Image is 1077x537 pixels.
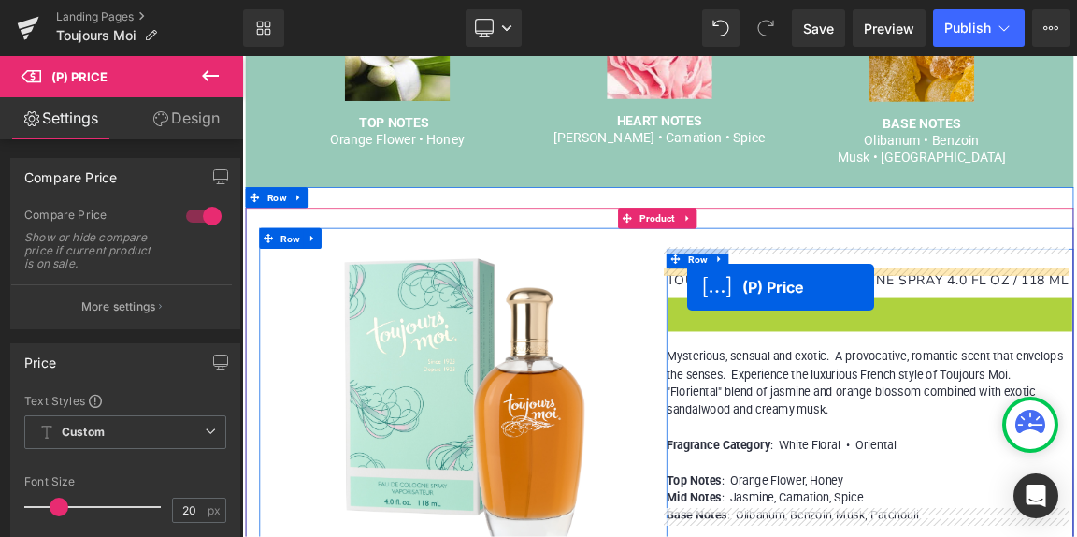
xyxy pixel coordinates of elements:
div: Price [24,344,56,370]
span: Publish [944,21,991,36]
span: (P) Price [51,69,108,84]
a: New Library [243,9,284,47]
span: Toujours Moi [56,28,136,43]
a: Expand / Collapse [65,178,89,206]
p: Orange Flower • Honey [33,80,388,125]
strong: BASE NOTES [868,80,973,102]
p: More settings [81,298,156,315]
span: Product [534,206,592,234]
strong: Fragrance Category [575,517,716,536]
button: More settings [11,284,232,328]
a: Expand / Collapse [592,206,616,234]
div: Text Styles [24,393,226,408]
span: Musk • [GEOGRAPHIC_DATA] [807,126,1035,148]
button: Redo [747,9,784,47]
button: More [1032,9,1070,47]
div: Compare Price [24,159,117,185]
a: Preview [853,9,926,47]
span: px [208,504,223,516]
div: Font Size [24,475,226,488]
a: Design [125,97,247,139]
span: Row [29,178,65,206]
b: Custom [62,425,105,441]
span: Save [803,19,834,38]
span: Row [599,261,635,289]
button: Publish [933,9,1025,47]
a: Expand / Collapse [635,261,659,289]
a: Landing Pages [56,9,243,24]
button: Undo [702,9,740,47]
span: Row [48,233,83,261]
span: Preview [864,19,914,38]
div: Show or hide compare price if current product is on sale. [24,231,165,270]
p: [PERSON_NAME] • Carnation • Spice [388,77,743,123]
div: Open Intercom Messenger [1013,473,1058,518]
div: Compare Price [24,208,167,227]
strong: TOP NOTES [158,80,253,101]
a: Expand / Collapse [83,233,108,261]
strong: HEART NOTES [508,77,624,98]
